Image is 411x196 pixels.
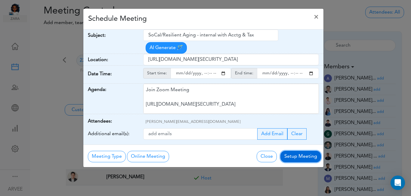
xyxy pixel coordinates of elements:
button: Meeting Type [88,151,126,162]
button: Close [309,9,323,26]
span: × [314,14,319,21]
label: Additional email(s): [88,128,129,140]
input: starttime [171,68,231,79]
button: AI Generate 🪄 [146,42,187,54]
button: Close [257,151,277,162]
div: Open Intercom Messenger [391,176,405,190]
strong: Subject: [88,33,106,38]
strong: Attendees: [88,119,112,124]
input: Recipient's email [143,128,258,140]
strong: Agenda: [88,87,106,92]
h4: Schedule Meeting [88,14,147,24]
input: endtime [257,68,319,79]
span: Start time: [143,68,171,79]
div: Join Zoom Meeting [URL][DOMAIN_NAME][SECURITY_DATA] Meeting ID: 9174257685 Passcode: 766314 [143,84,319,114]
button: Clear [287,128,307,140]
strong: Date Time: [88,72,112,76]
button: Online Meeting [127,151,169,162]
span: [PERSON_NAME][EMAIL_ADDRESS][DOMAIN_NAME] [146,120,240,124]
button: Setup Meeting [280,151,321,162]
button: Add Email [257,128,287,140]
strong: Location: [88,58,108,62]
span: End time: [231,68,257,79]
